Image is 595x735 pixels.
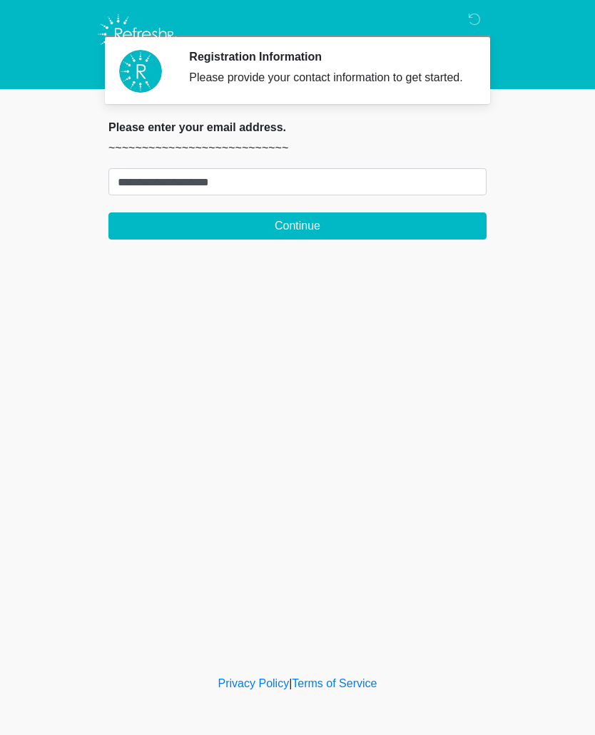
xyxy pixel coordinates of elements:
img: Refresh RX Logo [94,11,180,58]
div: Please provide your contact information to get started. [189,69,465,86]
p: ~~~~~~~~~~~~~~~~~~~~~~~~~~~ [108,140,487,157]
img: Agent Avatar [119,50,162,93]
h2: Please enter your email address. [108,120,487,134]
button: Continue [108,212,487,240]
a: Privacy Policy [218,677,290,689]
a: Terms of Service [292,677,377,689]
a: | [289,677,292,689]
